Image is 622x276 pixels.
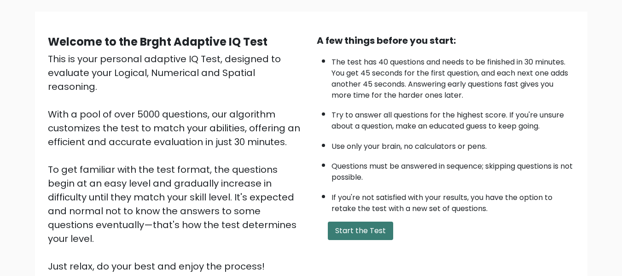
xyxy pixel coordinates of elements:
[328,222,393,240] button: Start the Test
[317,34,575,47] div: A few things before you start:
[331,52,575,101] li: The test has 40 questions and needs to be finished in 30 minutes. You get 45 seconds for the firs...
[48,52,306,273] div: This is your personal adaptive IQ Test, designed to evaluate your Logical, Numerical and Spatial ...
[331,188,575,214] li: If you're not satisfied with your results, you have the option to retake the test with a new set ...
[331,105,575,132] li: Try to answer all questions for the highest score. If you're unsure about a question, make an edu...
[331,136,575,152] li: Use only your brain, no calculators or pens.
[331,156,575,183] li: Questions must be answered in sequence; skipping questions is not possible.
[48,34,267,49] b: Welcome to the Brght Adaptive IQ Test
